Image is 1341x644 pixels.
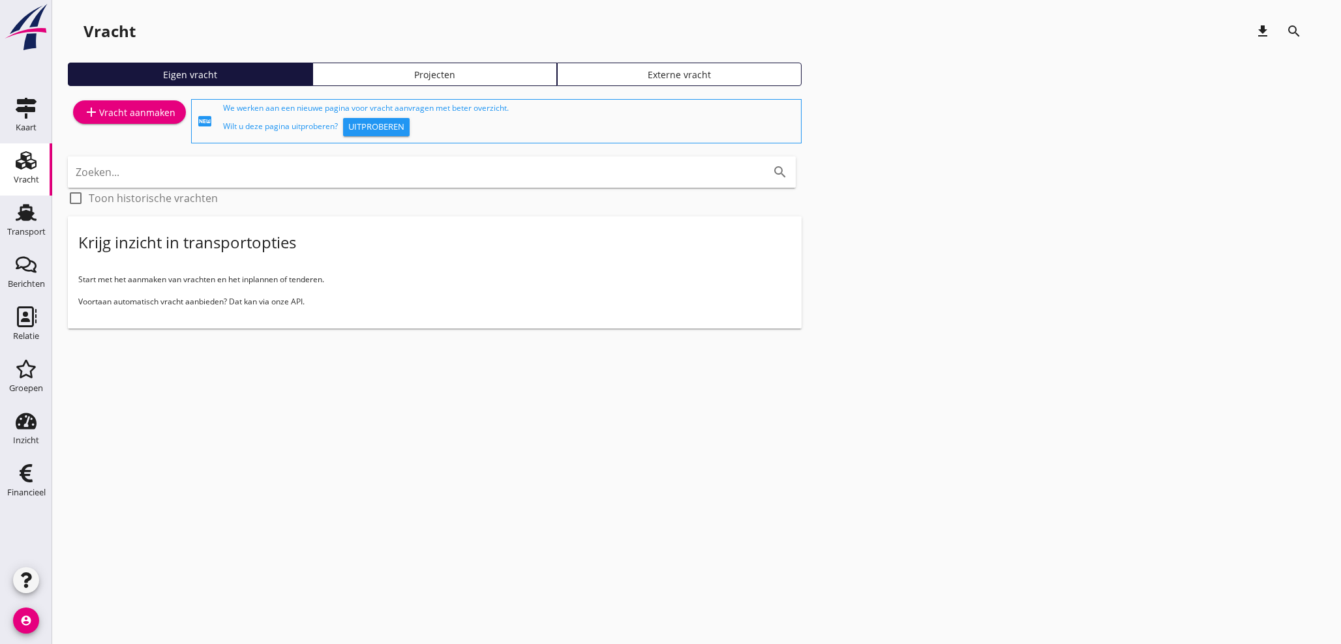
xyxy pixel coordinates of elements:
a: Projecten [312,63,557,86]
a: Vracht aanmaken [73,100,186,124]
label: Toon historische vrachten [89,192,218,205]
div: Vracht [83,21,136,42]
div: Eigen vracht [74,68,307,81]
div: Projecten [318,68,551,81]
div: Externe vracht [563,68,796,81]
a: Externe vracht [557,63,802,86]
p: Start met het aanmaken van vrachten en het inplannen of tenderen. [78,274,791,285]
div: Inzicht [13,436,39,445]
i: search [772,164,788,180]
i: add [83,104,99,120]
div: Financieel [7,488,46,497]
div: Groepen [9,384,43,392]
p: Voortaan automatisch vracht aanbieden? Dat kan via onze API. [78,296,791,308]
img: logo-small.a267ee39.svg [3,3,50,51]
div: Berichten [8,280,45,288]
i: fiber_new [197,113,213,129]
div: Krijg inzicht in transportopties [78,232,296,253]
a: Eigen vracht [68,63,312,86]
div: Uitproberen [348,121,404,134]
div: Vracht [14,175,39,184]
i: download [1255,23,1271,39]
button: Uitproberen [343,118,410,136]
input: Zoeken... [76,162,751,183]
i: account_circle [13,607,39,634]
div: We werken aan een nieuwe pagina voor vracht aanvragen met beter overzicht. Wilt u deze pagina uit... [223,102,796,140]
div: Transport [7,227,46,236]
div: Relatie [13,332,39,340]
div: Kaart [16,123,37,132]
i: search [1286,23,1302,39]
div: Vracht aanmaken [83,104,175,120]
